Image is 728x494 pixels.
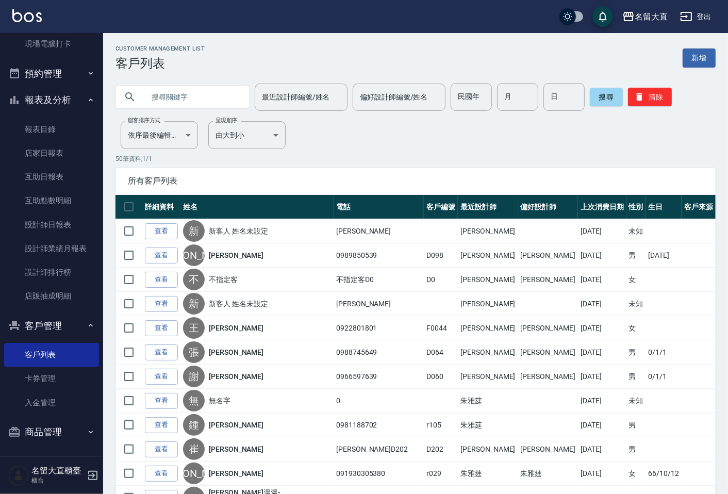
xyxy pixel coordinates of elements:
td: [DATE] [578,365,626,389]
div: 新 [183,220,205,242]
a: 互助日報表 [4,165,99,189]
a: 查看 [145,344,178,360]
th: 上次消費日期 [578,195,626,219]
td: [PERSON_NAME] [458,243,518,268]
td: [DATE] [578,268,626,292]
td: 未知 [626,219,646,243]
td: 未知 [626,389,646,413]
a: 查看 [145,223,178,239]
a: 查看 [145,248,178,264]
td: [DATE] [578,340,626,365]
td: 女 [626,268,646,292]
div: 鍾 [183,414,205,436]
td: [DATE] [646,243,682,268]
td: 不指定客D0 [334,268,424,292]
td: 0 [334,389,424,413]
td: 0/1/1 [646,365,682,389]
th: 生日 [646,195,682,219]
button: 預約管理 [4,60,99,87]
div: 不 [183,269,205,290]
button: 報表及分析 [4,87,99,113]
a: 入金管理 [4,391,99,415]
td: [PERSON_NAME] [458,365,518,389]
th: 偏好設計師 [518,195,578,219]
div: 崔 [183,438,205,460]
a: 不指定客 [209,274,238,285]
td: 0966597639 [334,365,424,389]
td: [DATE] [578,413,626,437]
td: [PERSON_NAME] [518,340,578,365]
button: 客戶管理 [4,312,99,339]
td: [PERSON_NAME] [458,219,518,243]
td: [DATE] [578,243,626,268]
td: 66/10/12 [646,462,682,486]
td: r029 [424,462,458,486]
td: [PERSON_NAME] [458,340,518,365]
button: save [592,6,613,27]
td: 未知 [626,292,646,316]
td: 女 [626,462,646,486]
h5: 名留大直櫃臺 [31,466,84,476]
a: 設計師日報表 [4,213,99,237]
a: 查看 [145,466,178,482]
input: 搜尋關鍵字 [144,83,241,111]
a: [PERSON_NAME] [209,250,263,260]
td: [DATE] [578,462,626,486]
td: [PERSON_NAME] [518,268,578,292]
a: 查看 [145,320,178,336]
td: 男 [626,243,646,268]
td: 朱雅莛 [458,462,518,486]
label: 顧客排序方式 [128,117,160,124]
a: 現場電腦打卡 [4,32,99,56]
a: 查看 [145,441,178,457]
td: [PERSON_NAME] [518,316,578,340]
td: 男 [626,340,646,365]
div: 新 [183,293,205,315]
a: 查看 [145,296,178,312]
a: 新客人 姓名未設定 [209,226,268,236]
th: 詳細資料 [142,195,180,219]
td: D202 [424,437,458,462]
a: [PERSON_NAME] [209,323,263,333]
a: [PERSON_NAME] [209,420,263,430]
button: 登出 [676,7,716,26]
div: 張 [183,341,205,363]
a: [PERSON_NAME] [209,468,263,479]
td: 男 [626,437,646,462]
a: [PERSON_NAME] [209,347,263,357]
a: 查看 [145,393,178,409]
th: 客戶編號 [424,195,458,219]
td: D098 [424,243,458,268]
td: 男 [626,413,646,437]
td: D060 [424,365,458,389]
h2: Customer Management List [115,45,205,52]
td: 0922801801 [334,316,424,340]
td: [PERSON_NAME] [518,243,578,268]
td: [PERSON_NAME]D202 [334,437,424,462]
div: [PERSON_NAME] [183,244,205,266]
div: [PERSON_NAME] [183,463,205,484]
td: 0981188702 [334,413,424,437]
a: 無名字 [209,396,230,406]
td: [PERSON_NAME] [334,292,424,316]
a: 客戶列表 [4,343,99,367]
td: [DATE] [578,292,626,316]
button: 搜尋 [590,88,623,106]
a: 報表目錄 [4,118,99,141]
button: 清除 [628,88,672,106]
td: 091930305380 [334,462,424,486]
td: [PERSON_NAME] [334,219,424,243]
div: 王 [183,317,205,339]
td: 0/1/1 [646,340,682,365]
td: 朱雅莛 [458,413,518,437]
div: 依序最後編輯時間 [121,121,198,149]
th: 最近設計師 [458,195,518,219]
span: 所有客戶列表 [128,176,703,186]
td: r105 [424,413,458,437]
td: [PERSON_NAME] [458,268,518,292]
td: [PERSON_NAME] [458,437,518,462]
td: F0044 [424,316,458,340]
div: 名留大直 [635,10,668,23]
button: 商品管理 [4,419,99,446]
a: [PERSON_NAME] [209,371,263,382]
